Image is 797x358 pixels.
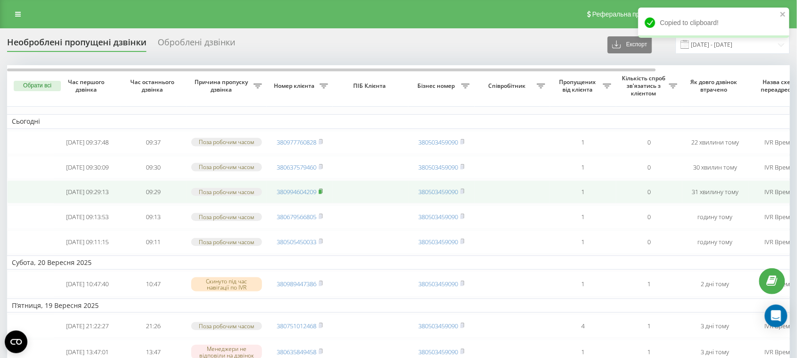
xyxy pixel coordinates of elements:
td: [DATE] 09:13:53 [54,205,120,229]
td: 22 хвилини тому [682,131,748,154]
a: 380503459090 [418,280,458,288]
a: 380994604209 [277,188,316,196]
td: 0 [616,131,682,154]
td: годину тому [682,230,748,254]
td: 0 [616,230,682,254]
td: 1 [550,156,616,179]
td: 1 [550,205,616,229]
a: 380637579460 [277,163,316,171]
a: 380503459090 [418,348,458,356]
a: 380751012468 [277,322,316,330]
a: 380989447386 [277,280,316,288]
td: 4 [550,315,616,338]
a: 380505450033 [277,238,316,246]
td: [DATE] 09:37:48 [54,131,120,154]
span: Як довго дзвінок втрачено [690,78,741,93]
span: Бізнес номер [413,82,461,90]
td: 10:47 [120,272,187,297]
div: Поза робочим часом [191,138,262,146]
a: 380503459090 [418,213,458,221]
td: 09:29 [120,180,187,204]
a: 380503459090 [418,163,458,171]
span: Співробітник [479,82,537,90]
a: 380503459090 [418,322,458,330]
td: 0 [616,205,682,229]
span: Кількість спроб зв'язатись з клієнтом [621,75,669,97]
td: 2 дні тому [682,272,748,297]
td: 31 хвилину тому [682,180,748,204]
td: 09:37 [120,131,187,154]
button: Open CMP widget [5,331,27,353]
div: Open Intercom Messenger [765,305,788,327]
td: 1 [550,180,616,204]
div: Необроблені пропущені дзвінки [7,37,146,52]
a: 380679566805 [277,213,316,221]
span: Пропущених від клієнта [555,78,603,93]
a: 380977760828 [277,138,316,146]
td: [DATE] 09:30:09 [54,156,120,179]
span: ПІБ Клієнта [341,82,400,90]
td: 0 [616,180,682,204]
td: 21:26 [120,315,187,338]
td: 1 [616,315,682,338]
span: Причина пропуску дзвінка [191,78,254,93]
a: 380503459090 [418,188,458,196]
td: 1 [550,230,616,254]
div: Поза робочим часом [191,213,262,221]
td: 09:30 [120,156,187,179]
td: [DATE] 10:47:40 [54,272,120,297]
td: 0 [616,156,682,179]
span: Час останнього дзвінка [128,78,179,93]
div: Copied to clipboard! [638,8,789,38]
span: Номер клієнта [271,82,320,90]
td: 1 [550,272,616,297]
div: Поза робочим часом [191,322,262,330]
div: Поза робочим часом [191,163,262,171]
button: close [780,10,787,19]
span: Час першого дзвінка [62,78,113,93]
td: 30 хвилин тому [682,156,748,179]
td: [DATE] 09:29:13 [54,180,120,204]
div: Поза робочим часом [191,238,262,246]
td: 3 дні тому [682,315,748,338]
td: 09:13 [120,205,187,229]
td: 1 [616,272,682,297]
span: Реферальна програма [593,10,662,18]
td: годину тому [682,205,748,229]
a: 380635849458 [277,348,316,356]
a: 380503459090 [418,238,458,246]
a: 380503459090 [418,138,458,146]
td: [DATE] 09:11:15 [54,230,120,254]
div: Оброблені дзвінки [158,37,235,52]
div: Скинуто під час навігації по IVR [191,277,262,291]
td: [DATE] 21:22:27 [54,315,120,338]
td: 1 [550,131,616,154]
button: Обрати всі [14,81,61,91]
td: 09:11 [120,230,187,254]
button: Експорт [608,36,652,53]
div: Поза робочим часом [191,188,262,196]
